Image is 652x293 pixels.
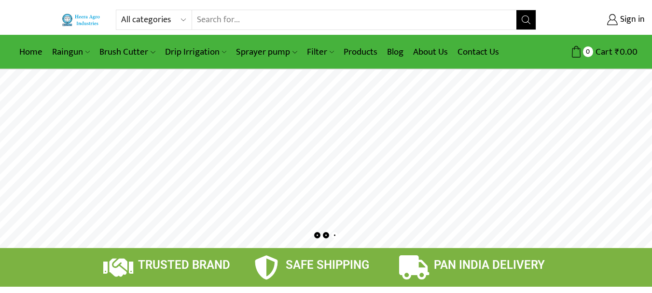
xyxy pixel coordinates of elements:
[160,41,231,63] a: Drip Irrigation
[14,41,47,63] a: Home
[615,44,638,59] bdi: 0.00
[382,41,408,63] a: Blog
[546,43,638,61] a: 0 Cart ₹0.00
[593,45,612,59] span: Cart
[138,258,230,272] span: TRUSTED BRAND
[618,14,645,26] span: Sign in
[192,10,516,29] input: Search for...
[453,41,504,63] a: Contact Us
[408,41,453,63] a: About Us
[231,41,302,63] a: Sprayer pump
[286,258,369,272] span: SAFE SHIPPING
[583,46,593,57] span: 0
[615,44,620,59] span: ₹
[551,11,645,29] a: Sign in
[95,41,160,63] a: Brush Cutter
[339,41,382,63] a: Products
[516,10,536,29] button: Search button
[47,41,95,63] a: Raingun
[302,41,339,63] a: Filter
[434,258,545,272] span: PAN INDIA DELIVERY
